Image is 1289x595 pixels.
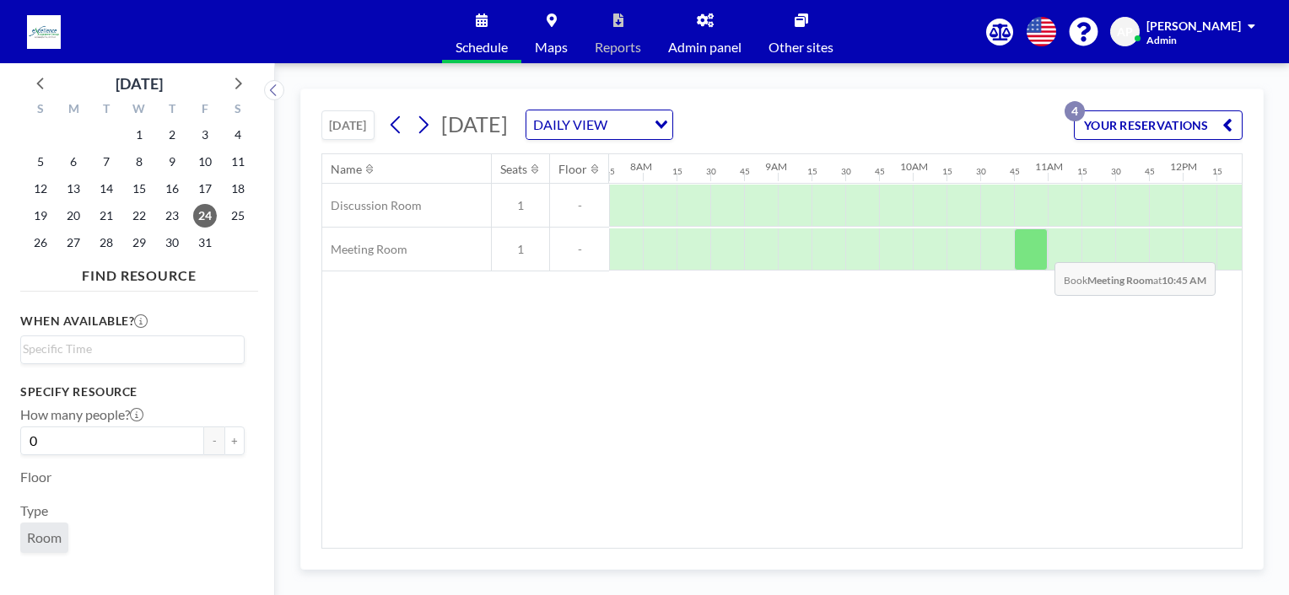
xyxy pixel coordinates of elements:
[605,166,615,177] div: 45
[226,177,250,201] span: Saturday, October 18, 2025
[500,162,527,177] div: Seats
[226,204,250,228] span: Saturday, October 25, 2025
[29,150,52,174] span: Sunday, October 5, 2025
[530,114,611,136] span: DAILY VIEW
[321,110,375,140] button: [DATE]
[193,231,217,255] span: Friday, October 31, 2025
[765,160,787,173] div: 9AM
[193,177,217,201] span: Friday, October 17, 2025
[441,111,508,137] span: [DATE]
[1077,166,1087,177] div: 15
[1035,160,1063,173] div: 11AM
[204,426,224,455] button: -
[127,231,151,255] span: Wednesday, October 29, 2025
[193,204,217,228] span: Friday, October 24, 2025
[27,15,61,49] img: organization-logo
[976,166,986,177] div: 30
[1117,24,1133,40] span: AP
[193,123,217,147] span: Friday, October 3, 2025
[226,123,250,147] span: Saturday, October 4, 2025
[535,40,568,54] span: Maps
[226,150,250,174] span: Saturday, October 11, 2025
[127,123,151,147] span: Wednesday, October 1, 2025
[558,162,587,177] div: Floor
[1074,110,1243,140] button: YOUR RESERVATIONS4
[62,231,85,255] span: Monday, October 27, 2025
[900,160,928,173] div: 10AM
[875,166,885,177] div: 45
[706,166,716,177] div: 30
[21,336,244,362] div: Search for option
[942,166,952,177] div: 15
[1146,34,1177,46] span: Admin
[740,166,750,177] div: 45
[612,114,644,136] input: Search for option
[29,177,52,201] span: Sunday, October 12, 2025
[90,99,123,121] div: T
[630,160,652,173] div: 8AM
[29,204,52,228] span: Sunday, October 19, 2025
[807,166,817,177] div: 15
[94,177,118,201] span: Tuesday, October 14, 2025
[27,529,62,546] span: Room
[595,40,641,54] span: Reports
[331,162,362,177] div: Name
[221,99,254,121] div: S
[492,242,549,257] span: 1
[20,384,245,399] h3: Specify resource
[123,99,156,121] div: W
[24,99,57,121] div: S
[160,204,184,228] span: Thursday, October 23, 2025
[1145,166,1155,177] div: 45
[94,204,118,228] span: Tuesday, October 21, 2025
[1162,274,1206,287] b: 10:45 AM
[62,177,85,201] span: Monday, October 13, 2025
[224,426,245,455] button: +
[155,99,188,121] div: T
[668,40,742,54] span: Admin panel
[62,204,85,228] span: Monday, October 20, 2025
[23,340,235,358] input: Search for option
[94,231,118,255] span: Tuesday, October 28, 2025
[456,40,508,54] span: Schedule
[116,72,163,95] div: [DATE]
[160,150,184,174] span: Thursday, October 9, 2025
[1065,101,1085,121] p: 4
[94,150,118,174] span: Tuesday, October 7, 2025
[188,99,221,121] div: F
[20,260,258,284] h4: FIND RESOURCE
[492,198,549,213] span: 1
[550,198,609,213] span: -
[127,150,151,174] span: Wednesday, October 8, 2025
[1212,166,1222,177] div: 15
[20,406,143,423] label: How many people?
[322,198,422,213] span: Discussion Room
[526,110,672,139] div: Search for option
[193,150,217,174] span: Friday, October 10, 2025
[1170,160,1197,173] div: 12PM
[160,231,184,255] span: Thursday, October 30, 2025
[29,231,52,255] span: Sunday, October 26, 2025
[20,502,48,519] label: Type
[672,166,682,177] div: 15
[1010,166,1020,177] div: 45
[1054,262,1216,296] span: Book at
[62,150,85,174] span: Monday, October 6, 2025
[127,177,151,201] span: Wednesday, October 15, 2025
[1146,19,1241,33] span: [PERSON_NAME]
[20,469,51,485] label: Floor
[841,166,851,177] div: 30
[57,99,90,121] div: M
[160,177,184,201] span: Thursday, October 16, 2025
[769,40,833,54] span: Other sites
[127,204,151,228] span: Wednesday, October 22, 2025
[160,123,184,147] span: Thursday, October 2, 2025
[1087,274,1153,287] b: Meeting Room
[322,242,407,257] span: Meeting Room
[1111,166,1121,177] div: 30
[550,242,609,257] span: -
